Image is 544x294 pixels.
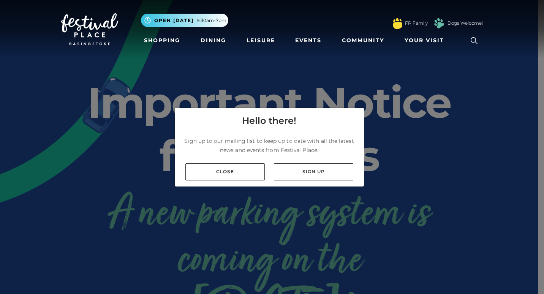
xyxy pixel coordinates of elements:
[197,17,226,24] span: 9.30am-7pm
[448,20,483,27] a: Dogs Welcome!
[274,163,353,180] a: Sign up
[185,163,265,180] a: Close
[198,33,229,47] a: Dining
[405,36,444,44] span: Your Visit
[405,20,428,27] a: FP Family
[181,136,358,155] p: Sign up to our mailing list to keep up to date with all the latest news and events from Festival ...
[339,33,387,47] a: Community
[402,33,451,47] a: Your Visit
[292,33,324,47] a: Events
[141,33,183,47] a: Shopping
[242,114,296,128] h4: Hello there!
[244,33,278,47] a: Leisure
[141,14,228,27] button: Open [DATE] 9.30am-7pm
[61,13,118,45] img: Festival Place Logo
[154,17,194,24] span: Open [DATE]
